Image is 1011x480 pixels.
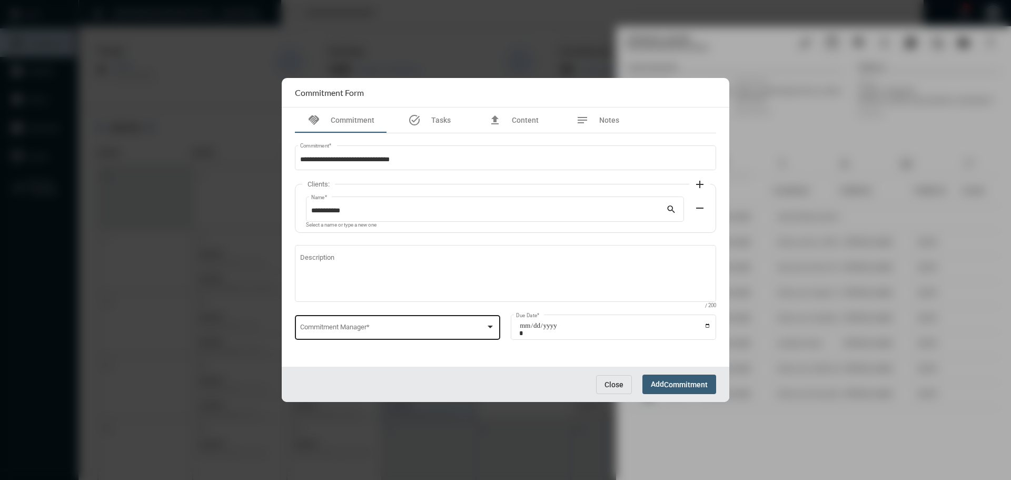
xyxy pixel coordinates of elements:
button: Close [596,375,632,394]
mat-icon: file_upload [489,114,501,126]
label: Clients: [302,180,335,188]
mat-hint: Select a name or type a new one [306,222,376,228]
span: Content [512,116,539,124]
h2: Commitment Form [295,87,364,97]
mat-icon: search [666,204,679,217]
mat-icon: handshake [308,114,320,126]
span: Add [651,380,708,388]
mat-icon: add [693,178,706,191]
mat-icon: task_alt [408,114,421,126]
span: Close [604,380,623,389]
button: AddCommitment [642,375,716,394]
mat-icon: remove [693,202,706,214]
span: Tasks [431,116,451,124]
span: Commitment [331,116,374,124]
mat-icon: notes [576,114,589,126]
span: Commitment [664,380,708,389]
span: Notes [599,116,619,124]
mat-hint: / 200 [705,303,716,309]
